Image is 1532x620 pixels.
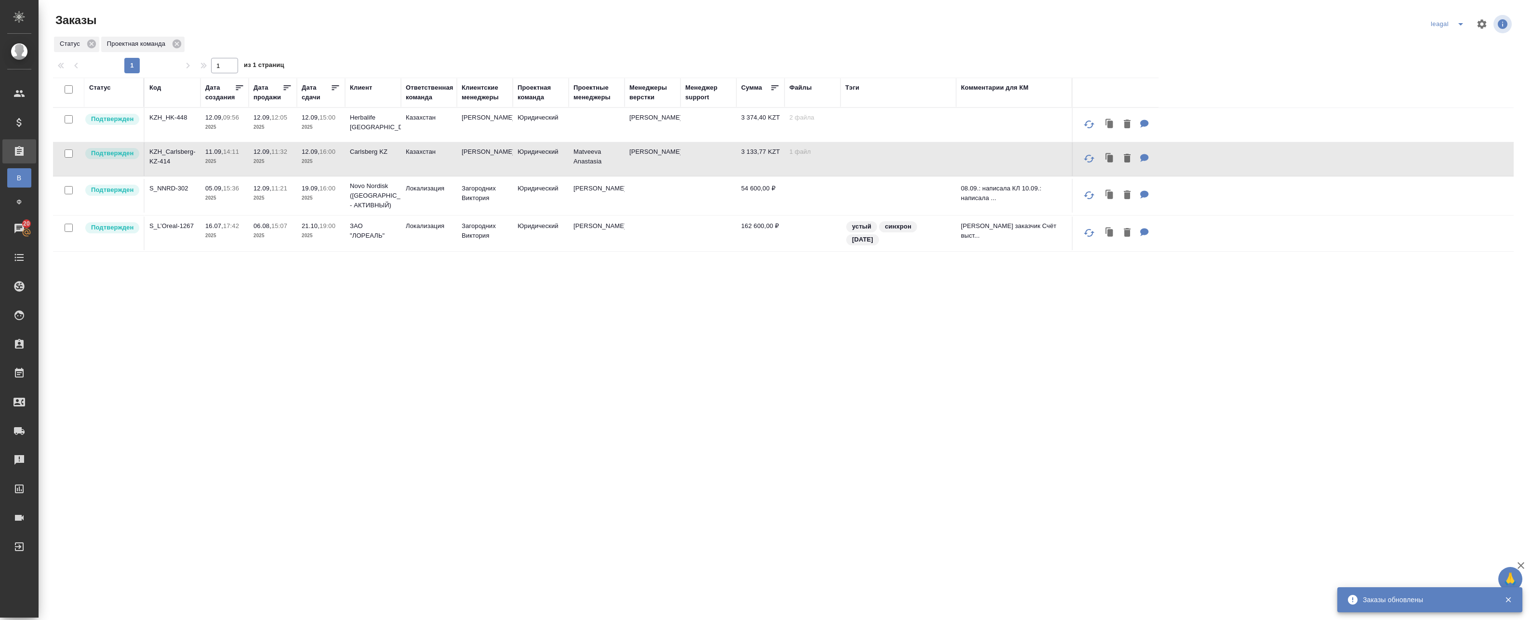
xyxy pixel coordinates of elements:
[12,173,27,183] span: В
[205,193,244,203] p: 2025
[1498,567,1522,591] button: 🙏
[513,179,569,213] td: Юридический
[569,142,625,176] td: Matveeva Anastasia
[736,179,785,213] td: 54 600,00 ₽
[513,216,569,250] td: Юридический
[53,13,96,28] span: Заказы
[91,223,133,232] p: Подтвержден
[1135,186,1154,205] button: Для КМ: 08.09.: написала КЛ 10.09.: написала КЛ в whatsapp, ответила, что пока согласовывают внут...
[1470,13,1493,36] span: Настроить таблицу
[741,83,762,93] div: Сумма
[457,108,513,142] td: [PERSON_NAME]
[852,235,873,244] p: [DATE]
[573,83,620,102] div: Проектные менеджеры
[1135,223,1154,243] button: Для КМ: Алексей Мироненко заказчик Счёт выставляем на Екатерину Плотникову
[302,222,320,229] p: 21.10,
[271,222,287,229] p: 15:07
[205,185,223,192] p: 05.09,
[457,179,513,213] td: Загородних Виктория
[789,83,812,93] div: Файлы
[457,216,513,250] td: Загородних Виктория
[629,83,676,102] div: Менеджеры верстки
[271,114,287,121] p: 12:05
[205,122,244,132] p: 2025
[320,114,335,121] p: 15:00
[1078,221,1101,244] button: Обновить
[2,216,36,241] a: 20
[302,148,320,155] p: 12.09,
[302,83,331,102] div: Дата сдачи
[205,148,223,155] p: 11.09,
[789,147,836,157] p: 1 файл
[1498,595,1518,604] button: Закрыть
[271,185,287,192] p: 11:21
[961,221,1067,241] p: [PERSON_NAME] заказчик Счёт выст...
[569,179,625,213] td: [PERSON_NAME]
[253,222,271,229] p: 06.08,
[961,83,1028,93] div: Комментарии для КМ
[401,216,457,250] td: Локализация
[401,108,457,142] td: Казахстан
[223,222,239,229] p: 17:42
[84,147,139,160] div: Выставляет КМ после уточнения всех необходимых деталей и получения согласия клиента на запуск. С ...
[1101,149,1119,169] button: Клонировать
[253,185,271,192] p: 12.09,
[1101,115,1119,135] button: Клонировать
[401,142,457,176] td: Казахстан
[1119,115,1135,135] button: Удалить
[223,114,239,121] p: 09:56
[736,142,785,176] td: 3 133,77 KZT
[1363,595,1490,605] div: Заказы обновлены
[205,157,244,166] p: 2025
[253,83,282,102] div: Дата продажи
[457,142,513,176] td: [PERSON_NAME]
[350,221,396,241] p: ЗАО "ЛОРЕАЛЬ"
[54,37,99,52] div: Статус
[205,222,223,229] p: 16.07,
[149,184,196,193] p: S_NNRD-302
[320,185,335,192] p: 16:00
[7,192,31,212] a: Ф
[852,222,871,231] p: устый
[253,193,292,203] p: 2025
[569,216,625,250] td: [PERSON_NAME]
[1119,186,1135,205] button: Удалить
[253,148,271,155] p: 12.09,
[1119,223,1135,243] button: Удалить
[253,114,271,121] p: 12.09,
[149,83,161,93] div: Код
[223,148,239,155] p: 14:11
[302,231,340,241] p: 2025
[89,83,111,93] div: Статус
[1428,16,1470,32] div: split button
[1101,223,1119,243] button: Клонировать
[205,114,223,121] p: 12.09,
[462,83,508,102] div: Клиентские менеджеры
[629,147,676,157] p: [PERSON_NAME]
[17,219,36,229] span: 20
[253,122,292,132] p: 2025
[320,148,335,155] p: 16:00
[1101,186,1119,205] button: Клонировать
[845,220,951,246] div: устый, синхрон, 21.10.25
[961,184,1067,203] p: 08.09.: написала КЛ 10.09.: написала ...
[91,148,133,158] p: Подтвержден
[149,113,196,122] p: KZH_HK-448
[350,83,372,93] div: Клиент
[84,184,139,197] div: Выставляет КМ после уточнения всех необходимых деталей и получения согласия клиента на запуск. С ...
[253,231,292,241] p: 2025
[101,37,185,52] div: Проектная команда
[223,185,239,192] p: 15:36
[12,197,27,207] span: Ф
[302,122,340,132] p: 2025
[244,59,284,73] span: из 1 страниц
[302,185,320,192] p: 19.09,
[1078,113,1101,136] button: Обновить
[91,185,133,195] p: Подтвержден
[271,148,287,155] p: 11:32
[518,83,564,102] div: Проектная команда
[60,39,83,49] p: Статус
[84,221,139,234] div: Выставляет КМ после уточнения всех необходимых деталей и получения согласия клиента на запуск. С ...
[513,108,569,142] td: Юридический
[84,113,139,126] div: Выставляет КМ после уточнения всех необходимых деталей и получения согласия клиента на запуск. С ...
